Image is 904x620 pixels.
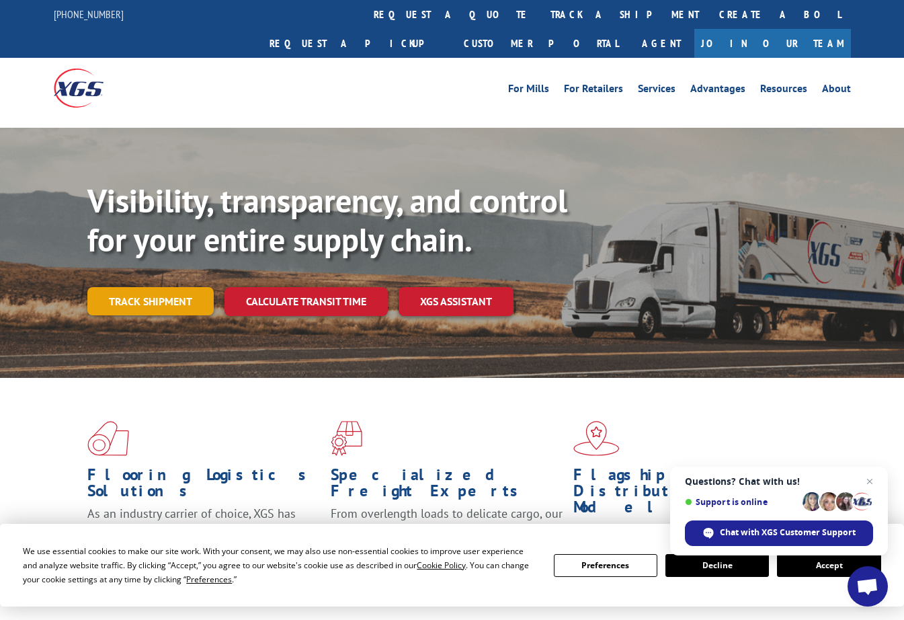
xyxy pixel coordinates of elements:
img: xgs-icon-total-supply-chain-intelligence-red [87,421,129,456]
div: We use essential cookies to make our site work. With your consent, we may also use non-essential ... [23,544,537,586]
a: Join Our Team [694,29,851,58]
b: Visibility, transparency, and control for your entire supply chain. [87,180,567,260]
a: For Retailers [564,83,623,98]
span: As an industry carrier of choice, XGS has brought innovation and dedication to flooring logistics... [87,506,296,553]
a: Services [638,83,675,98]
span: Chat with XGS Customer Support [720,527,856,539]
a: Agent [628,29,694,58]
a: [PHONE_NUMBER] [54,7,124,21]
a: Track shipment [87,287,214,315]
a: For Mills [508,83,549,98]
a: Request a pickup [259,29,454,58]
span: Cookie Policy [417,559,466,571]
a: About [822,83,851,98]
button: Preferences [554,554,657,577]
a: Customer Portal [454,29,628,58]
h1: Flooring Logistics Solutions [87,467,321,506]
button: Accept [777,554,880,577]
span: Questions? Chat with us! [685,476,873,487]
p: From overlength loads to delicate cargo, our experienced staff knows the best way to move your fr... [331,506,564,566]
span: Support is online [685,497,798,507]
button: Decline [665,554,769,577]
a: Calculate transit time [224,287,388,316]
img: xgs-icon-focused-on-flooring-red [331,421,362,456]
h1: Flagship Distribution Model [573,467,807,522]
a: XGS ASSISTANT [399,287,513,316]
a: Advantages [690,83,745,98]
span: Our agile distribution network gives you nationwide inventory management on demand. [573,522,784,570]
a: Resources [760,83,807,98]
div: Chat with XGS Customer Support [685,520,873,546]
div: Open chat [848,566,888,607]
h1: Specialized Freight Experts [331,467,564,506]
span: Preferences [186,574,232,585]
span: Close chat [862,473,878,490]
img: xgs-icon-flagship-distribution-model-red [573,421,620,456]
